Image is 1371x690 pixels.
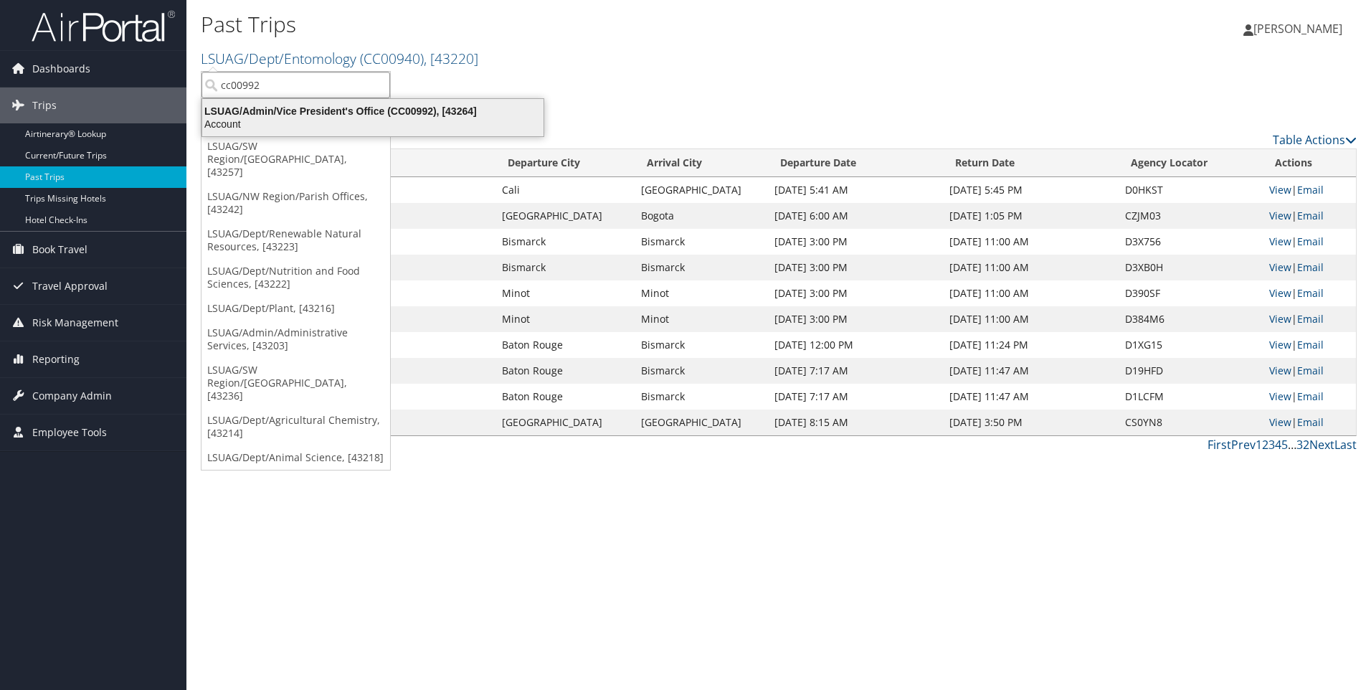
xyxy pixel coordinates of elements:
[1118,229,1263,255] td: D3X756
[634,384,767,410] td: Bismarck
[360,49,424,68] span: ( CC00940 )
[1297,183,1324,197] a: Email
[495,229,635,255] td: Bismarck
[495,280,635,306] td: Minot
[1309,437,1334,453] a: Next
[1269,183,1291,197] a: View
[767,149,942,177] th: Departure Date: activate to sort column ascending
[634,358,767,384] td: Bismarck
[1262,255,1356,280] td: |
[634,332,767,358] td: Bismarck
[495,177,635,203] td: Cali
[1256,437,1262,453] a: 1
[1262,410,1356,435] td: |
[942,177,1117,203] td: [DATE] 5:45 PM
[495,306,635,332] td: Minot
[1231,437,1256,453] a: Prev
[767,332,942,358] td: [DATE] 12:00 PM
[32,232,87,268] span: Book Travel
[767,358,942,384] td: [DATE] 7:17 AM
[1281,437,1288,453] a: 5
[1334,437,1357,453] a: Last
[1262,437,1268,453] a: 2
[1297,235,1324,248] a: Email
[201,72,390,98] input: Search Accounts
[634,280,767,306] td: Minot
[1269,209,1291,222] a: View
[32,341,80,377] span: Reporting
[201,134,390,184] a: LSUAG/SW Region/[GEOGRAPHIC_DATA], [43257]
[767,255,942,280] td: [DATE] 3:00 PM
[1269,260,1291,274] a: View
[1297,260,1324,274] a: Email
[1296,437,1309,453] a: 32
[942,384,1117,410] td: [DATE] 11:47 AM
[1208,437,1231,453] a: First
[495,332,635,358] td: Baton Rouge
[495,149,635,177] th: Departure City: activate to sort column ascending
[201,445,390,470] a: LSUAG/Dept/Animal Science, [43218]
[767,306,942,332] td: [DATE] 3:00 PM
[32,88,57,123] span: Trips
[32,305,118,341] span: Risk Management
[942,280,1117,306] td: [DATE] 11:00 AM
[201,321,390,358] a: LSUAG/Admin/Administrative Services, [43203]
[767,177,942,203] td: [DATE] 5:41 AM
[201,259,390,296] a: LSUAG/Dept/Nutrition and Food Sciences, [43222]
[1253,21,1342,37] span: [PERSON_NAME]
[942,149,1117,177] th: Return Date: activate to sort column ascending
[1118,255,1263,280] td: D3XB0H
[32,51,90,87] span: Dashboards
[495,255,635,280] td: Bismarck
[634,229,767,255] td: Bismarck
[1118,149,1263,177] th: Agency Locator: activate to sort column ascending
[194,118,552,131] div: Account
[495,410,635,435] td: [GEOGRAPHIC_DATA]
[1118,177,1263,203] td: D0HKST
[1269,415,1291,429] a: View
[634,149,767,177] th: Arrival City: activate to sort column ascending
[1297,209,1324,222] a: Email
[942,203,1117,229] td: [DATE] 1:05 PM
[634,203,767,229] td: Bogota
[1243,7,1357,50] a: [PERSON_NAME]
[32,378,112,414] span: Company Admin
[1262,332,1356,358] td: |
[32,415,107,450] span: Employee Tools
[634,177,767,203] td: [GEOGRAPHIC_DATA]
[201,184,390,222] a: LSUAG/NW Region/Parish Offices, [43242]
[201,222,390,259] a: LSUAG/Dept/Renewable Natural Resources, [43223]
[942,229,1117,255] td: [DATE] 11:00 AM
[1262,229,1356,255] td: |
[1297,312,1324,326] a: Email
[1262,203,1356,229] td: |
[767,384,942,410] td: [DATE] 7:17 AM
[1297,286,1324,300] a: Email
[1262,280,1356,306] td: |
[201,75,972,94] p: Filter:
[194,105,552,118] div: LSUAG/Admin/Vice President's Office (CC00992), [43264]
[942,255,1117,280] td: [DATE] 11:00 AM
[767,203,942,229] td: [DATE] 6:00 AM
[1262,177,1356,203] td: |
[1118,332,1263,358] td: D1XG15
[634,306,767,332] td: Minot
[201,49,478,68] a: LSUAG/Dept/Entomology
[1269,286,1291,300] a: View
[767,280,942,306] td: [DATE] 3:00 PM
[1262,384,1356,410] td: |
[1118,203,1263,229] td: CZJM03
[634,255,767,280] td: Bismarck
[767,410,942,435] td: [DATE] 8:15 AM
[201,296,390,321] a: LSUAG/Dept/Plant, [43216]
[1269,312,1291,326] a: View
[424,49,478,68] span: , [ 43220 ]
[495,358,635,384] td: Baton Rouge
[1269,338,1291,351] a: View
[1262,358,1356,384] td: |
[32,9,175,43] img: airportal-logo.png
[495,384,635,410] td: Baton Rouge
[1297,415,1324,429] a: Email
[942,306,1117,332] td: [DATE] 11:00 AM
[1268,437,1275,453] a: 3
